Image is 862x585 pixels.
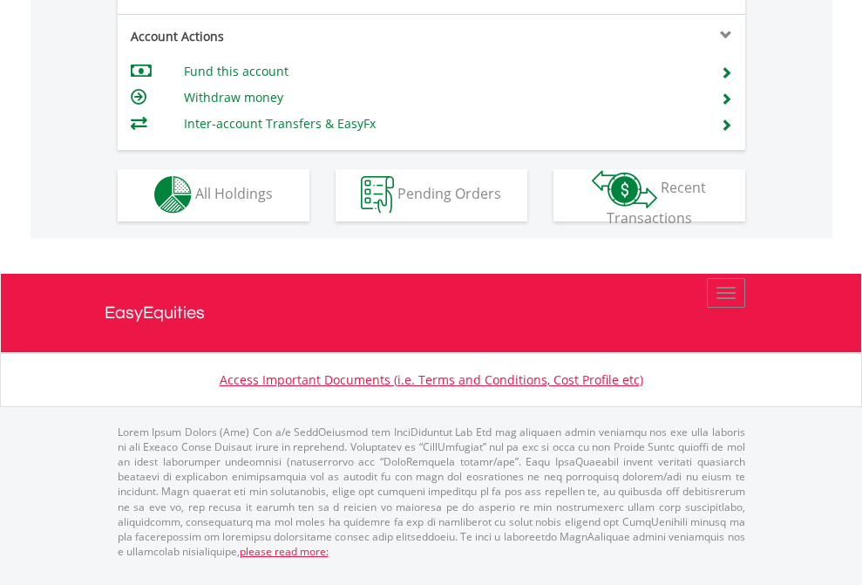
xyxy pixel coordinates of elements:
button: Pending Orders [336,169,527,221]
a: EasyEquities [105,274,758,352]
img: holdings-wht.png [154,176,192,214]
div: Account Actions [118,28,431,45]
span: All Holdings [195,184,273,203]
p: Lorem Ipsum Dolors (Ame) Con a/e SeddOeiusmod tem InciDiduntut Lab Etd mag aliquaen admin veniamq... [118,425,745,559]
td: Inter-account Transfers & EasyFx [184,111,699,137]
button: All Holdings [118,169,309,221]
img: transactions-zar-wht.png [592,170,657,208]
img: pending_instructions-wht.png [361,176,394,214]
span: Pending Orders [397,184,501,203]
td: Fund this account [184,58,699,85]
span: Recent Transactions [607,178,707,228]
button: Recent Transactions [553,169,745,221]
a: Access Important Documents (i.e. Terms and Conditions, Cost Profile etc) [220,371,643,388]
td: Withdraw money [184,85,699,111]
a: please read more: [240,544,329,559]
